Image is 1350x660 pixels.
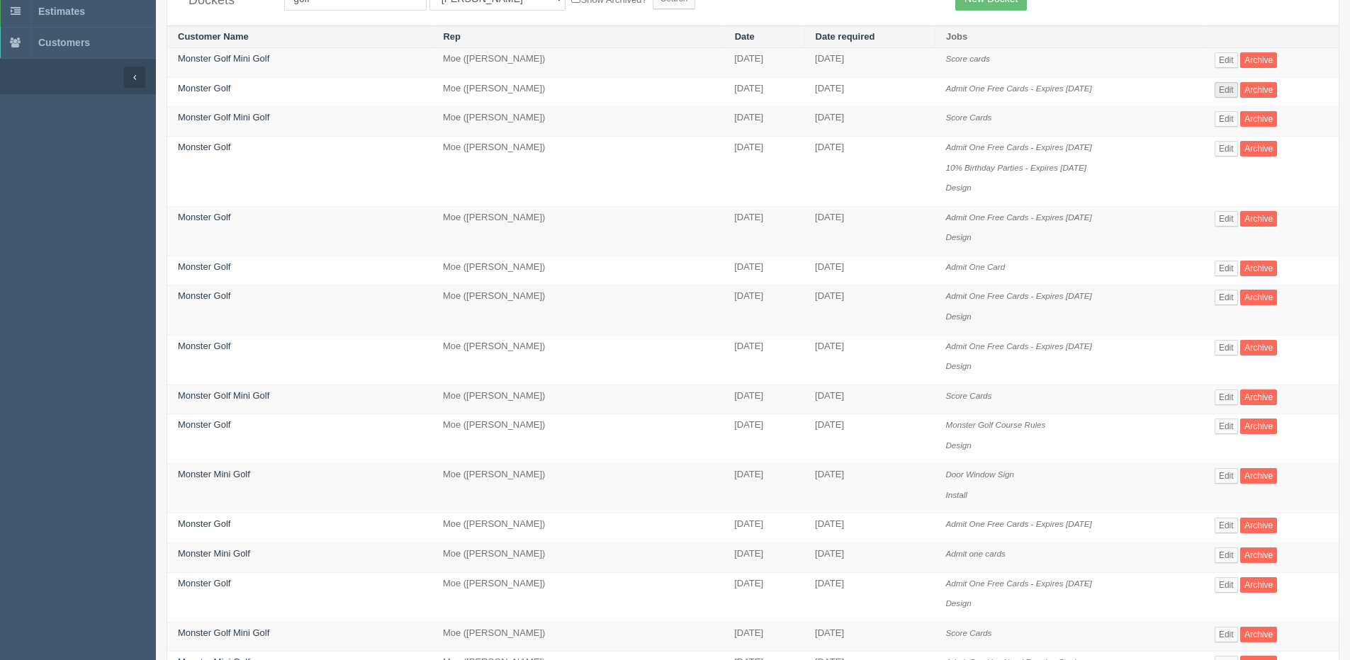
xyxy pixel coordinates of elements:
a: Archive [1240,389,1277,405]
i: Score Cards [945,628,991,637]
a: Edit [1215,111,1238,127]
a: Edit [1215,340,1238,355]
td: [DATE] [804,385,935,414]
a: Edit [1215,261,1238,276]
a: Edit [1215,577,1238,593]
td: [DATE] [724,622,804,652]
i: Admit One Card [945,262,1005,271]
a: Archive [1240,261,1277,276]
td: [DATE] [804,285,935,335]
td: [DATE] [724,513,804,543]
a: Edit [1215,52,1238,68]
td: [DATE] [724,206,804,256]
a: Monster Golf Mini Golf [178,112,269,123]
td: Moe ([PERSON_NAME]) [432,48,724,78]
a: Monster Golf [178,142,230,152]
i: Score cards [945,54,989,63]
td: [DATE] [804,77,935,107]
a: Archive [1240,290,1277,305]
td: [DATE] [724,77,804,107]
td: [DATE] [724,543,804,573]
i: Monster Golf Course Rules [945,420,1045,429]
td: [DATE] [804,414,935,464]
a: Edit [1215,547,1238,563]
a: Monster Golf [178,341,230,351]
td: Moe ([PERSON_NAME]) [432,137,724,207]
a: Monster Golf [178,419,230,430]
a: Archive [1240,518,1277,533]
i: Admit One Free Cards - Expires [DATE] [945,84,1091,93]
i: Design [945,361,971,370]
td: [DATE] [724,137,804,207]
td: Moe ([PERSON_NAME]) [432,77,724,107]
a: Monster Golf [178,578,230,588]
a: Date [735,31,755,42]
td: Moe ([PERSON_NAME]) [432,622,724,652]
a: Archive [1240,141,1277,157]
i: Admit one cards [945,549,1005,558]
td: [DATE] [724,464,804,513]
a: Monster Golf Mini Golf [178,53,269,64]
a: Archive [1240,627,1277,642]
a: Archive [1240,82,1277,98]
td: [DATE] [804,622,935,652]
td: Moe ([PERSON_NAME]) [432,543,724,573]
td: [DATE] [804,543,935,573]
td: [DATE] [724,256,804,285]
td: Moe ([PERSON_NAME]) [432,256,724,285]
a: Monster Golf Mini Golf [178,627,269,638]
i: Door Window Sign [945,470,1014,479]
td: [DATE] [804,464,935,513]
a: Edit [1215,468,1238,484]
td: Moe ([PERSON_NAME]) [432,285,724,335]
td: [DATE] [804,256,935,285]
i: Design [945,598,971,608]
a: Monster Golf [178,83,230,93]
td: [DATE] [804,572,935,622]
a: Edit [1215,389,1238,405]
i: Score Cards [945,391,991,400]
i: Admit One Free Cards - Expires [DATE] [945,291,1091,300]
th: Jobs [935,25,1204,48]
td: [DATE] [804,48,935,78]
a: Monster Golf Mini Golf [178,390,269,401]
td: Moe ([PERSON_NAME]) [432,107,724,137]
td: [DATE] [804,107,935,137]
a: Date required [816,31,875,42]
a: Monster Golf [178,518,230,529]
i: Admit One Free Cards - Expires [DATE] [945,579,1091,588]
td: [DATE] [724,385,804,414]
a: Archive [1240,111,1277,127]
a: Monster Golf [178,261,230,272]
i: Install [945,490,967,499]
span: Estimates [38,6,85,17]
td: [DATE] [804,513,935,543]
a: Archive [1240,211,1277,227]
i: Admit One Free Cards - Expires [DATE] [945,212,1091,222]
a: Monster Mini Golf [178,548,250,559]
i: Design [945,312,971,321]
td: [DATE] [724,414,804,464]
a: Edit [1215,211,1238,227]
i: Admit One Free Cards - Expires [DATE] [945,142,1091,152]
td: [DATE] [724,285,804,335]
i: Admit One Free Cards - Expires [DATE] [945,341,1091,351]
td: [DATE] [804,137,935,207]
td: Moe ([PERSON_NAME]) [432,206,724,256]
span: Customers [38,37,90,48]
i: Admit One Free Cards - Expires [DATE] [945,519,1091,528]
a: Archive [1240,340,1277,355]
td: [DATE] [724,48,804,78]
a: Edit [1215,518,1238,533]
a: Archive [1240,52,1277,68]
td: Moe ([PERSON_NAME]) [432,414,724,464]
td: Moe ([PERSON_NAME]) [432,464,724,513]
i: Score Cards [945,113,991,122]
a: Edit [1215,627,1238,642]
i: 10% Birthday Parties - Expires [DATE] [945,163,1086,172]
a: Archive [1240,419,1277,434]
td: Moe ([PERSON_NAME]) [432,572,724,622]
a: Archive [1240,468,1277,484]
td: Moe ([PERSON_NAME]) [432,335,724,385]
a: Edit [1215,290,1238,305]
